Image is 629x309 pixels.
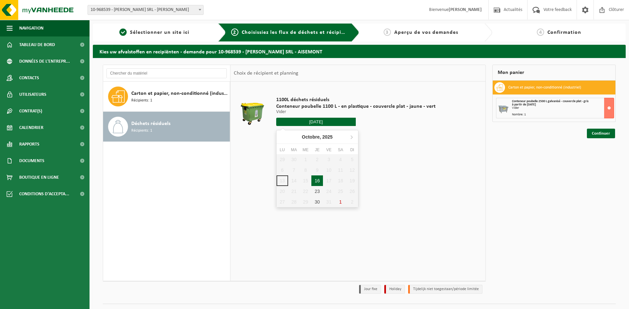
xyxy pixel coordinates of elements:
span: Navigation [19,20,43,36]
div: Octobre, [299,132,335,142]
li: Tijdelijk niet toegestaan/période limitée [408,285,482,294]
span: Utilisateurs [19,86,46,103]
span: 3 [384,29,391,36]
strong: [PERSON_NAME] [449,7,482,12]
div: Vider [512,106,614,110]
span: Documents [19,153,44,169]
span: Conditions d'accepta... [19,186,69,202]
span: Conteneur poubelle 2500 L galvanisé - couvercle plat - gris [512,99,589,103]
span: Données de l'entrepr... [19,53,70,70]
span: 1100L déchets résiduels [276,96,436,103]
a: Continuer [587,129,615,138]
span: Carton et papier, non-conditionné (industriel) [131,90,228,97]
div: Ma [288,147,300,153]
i: 2025 [322,135,333,139]
span: Rapports [19,136,39,153]
h3: Carton et papier, non-conditionné (industriel) [508,82,581,93]
div: Lu [277,147,288,153]
button: Carton et papier, non-conditionné (industriel) Récipients: 1 [103,82,230,112]
span: Contrat(s) [19,103,42,119]
span: Calendrier [19,119,43,136]
div: Mon panier [492,65,616,81]
span: Sélectionner un site ici [130,30,189,35]
button: Déchets résiduels Récipients: 1 [103,112,230,142]
div: 23 [311,186,323,197]
div: 16 [311,175,323,186]
span: Tableau de bord [19,36,55,53]
span: Récipients: 1 [131,128,152,134]
span: Conteneur poubelle 1100 L - en plastique - couvercle plat - jaune - vert [276,103,436,110]
span: Confirmation [547,30,581,35]
input: Chercher du matériel [106,68,227,78]
span: 10-968539 - BERNARD SNEESSENS SRL - AISEMONT [88,5,204,15]
a: 1Sélectionner un site ici [96,29,213,36]
div: Je [311,147,323,153]
span: Récipients: 1 [131,97,152,104]
li: Jour fixe [359,285,381,294]
input: Sélectionnez date [276,118,356,126]
span: Déchets résiduels [131,120,170,128]
div: Me [300,147,311,153]
span: Boutique en ligne [19,169,59,186]
div: Nombre: 1 [512,113,614,116]
p: Vider [276,110,436,114]
li: Holiday [384,285,405,294]
span: 10-968539 - BERNARD SNEESSENS SRL - AISEMONT [88,5,203,15]
div: Di [346,147,358,153]
div: Ve [323,147,335,153]
span: Aperçu de vos demandes [394,30,458,35]
div: Choix de récipient et planning [230,65,302,82]
span: 2 [231,29,238,36]
span: Choisissiez les flux de déchets et récipients [242,30,352,35]
h2: Kies uw afvalstoffen en recipiënten - demande pour 10-968539 - [PERSON_NAME] SRL - AISEMONT [93,45,626,58]
strong: à partir de [DATE] [512,103,536,106]
div: Sa [335,147,346,153]
span: Contacts [19,70,39,86]
span: 4 [537,29,544,36]
div: 30 [311,197,323,207]
span: 1 [119,29,127,36]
